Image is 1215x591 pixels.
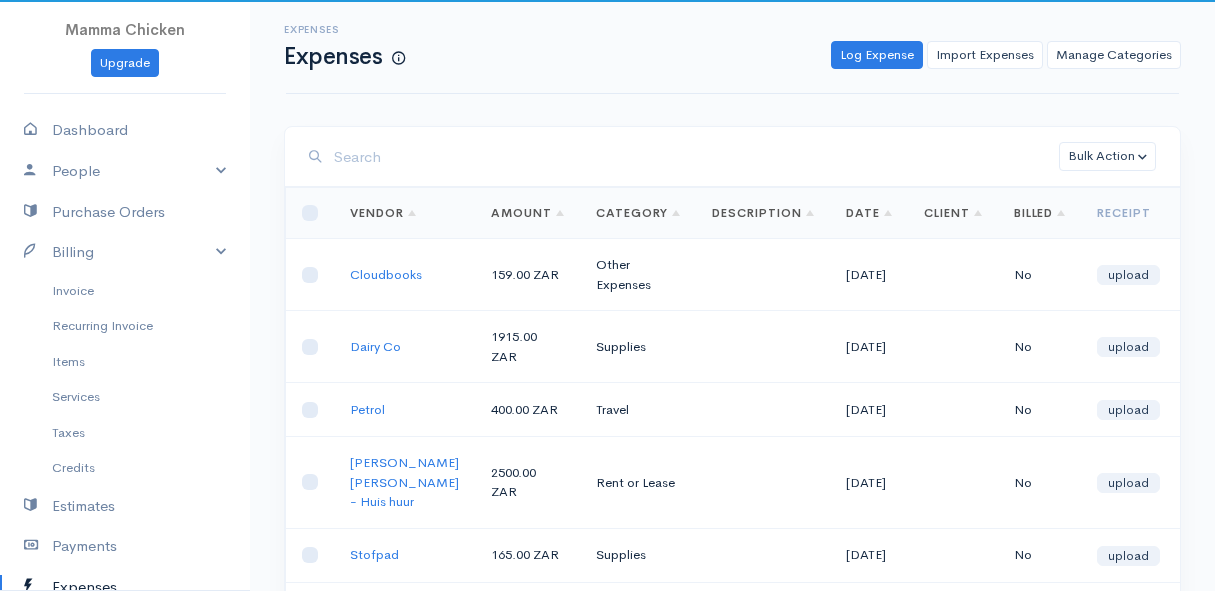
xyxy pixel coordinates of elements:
a: Date [846,205,892,221]
a: upload [1097,400,1160,420]
a: Manage Categories [1047,41,1181,70]
td: No [998,528,1082,582]
a: upload [1097,546,1160,566]
td: [DATE] [830,383,908,437]
td: Other Expenses [580,239,697,311]
td: 400.00 ZAR [475,383,580,437]
a: [PERSON_NAME] [PERSON_NAME] - Huis huur [350,454,459,510]
td: No [998,311,1082,383]
input: Search [334,137,1059,178]
td: Supplies [580,528,697,582]
a: Client [924,205,982,221]
a: Category [596,205,681,221]
a: Log Expense [831,41,923,70]
a: Petrol [350,401,385,418]
td: 1915.00 ZAR [475,311,580,383]
a: Cloudbooks [350,266,422,283]
button: Bulk Action [1059,142,1156,171]
span: Mamma Chicken [65,20,185,39]
td: No [998,437,1082,529]
h6: Expenses [284,24,405,35]
h1: Expenses [284,44,405,69]
td: [DATE] [830,437,908,529]
td: Supplies [580,311,697,383]
a: Dairy Co [350,338,401,355]
td: Travel [580,383,697,437]
td: [DATE] [830,239,908,311]
span: How to log your Expenses? [392,50,405,67]
a: Billed [1014,205,1066,221]
th: Receipt [1081,188,1176,239]
a: Stofpad [350,546,399,563]
a: upload [1097,265,1160,285]
td: Rent or Lease [580,437,697,529]
td: [DATE] [830,528,908,582]
td: No [998,383,1082,437]
td: 2500.00 ZAR [475,437,580,529]
a: Import Expenses [927,41,1043,70]
td: 159.00 ZAR [475,239,580,311]
a: Amount [491,205,564,221]
a: upload [1097,473,1160,493]
a: Description [712,205,814,221]
td: 165.00 ZAR [475,528,580,582]
a: Upgrade [91,49,159,78]
td: No [998,239,1082,311]
a: upload [1097,337,1160,357]
td: [DATE] [830,311,908,383]
a: Vendor [350,205,416,221]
